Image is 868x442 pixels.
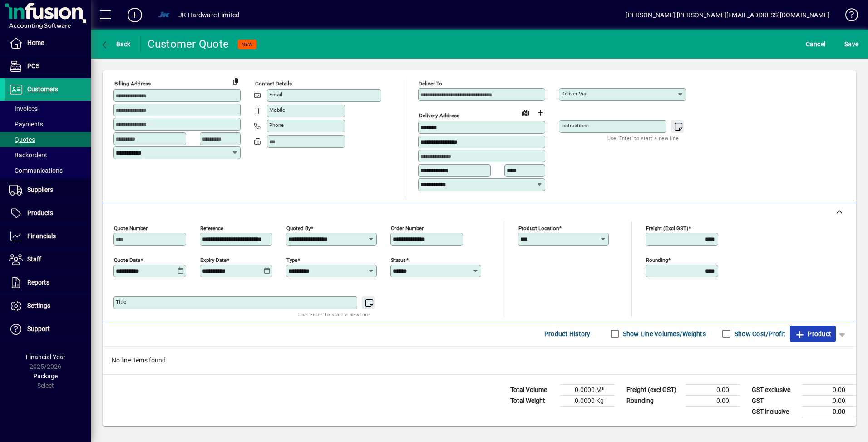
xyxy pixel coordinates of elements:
[27,62,39,70] span: POS
[646,225,688,231] mat-label: Freight (excl GST)
[686,384,740,395] td: 0.00
[27,302,50,309] span: Settings
[541,326,594,342] button: Product History
[5,101,91,116] a: Invoices
[5,55,91,78] a: POS
[391,225,424,231] mat-label: Order number
[560,384,615,395] td: 0.0000 M³
[506,384,560,395] td: Total Volume
[9,167,63,174] span: Communications
[103,347,856,374] div: No line items found
[98,36,133,52] button: Back
[747,406,802,417] td: GST inclusive
[9,151,47,159] span: Backorders
[116,299,126,305] mat-label: Title
[802,395,856,406] td: 0.00
[286,225,311,231] mat-label: Quoted by
[242,41,253,47] span: NEW
[806,37,826,51] span: Cancel
[200,225,223,231] mat-label: Reference
[33,372,58,380] span: Package
[5,295,91,317] a: Settings
[844,40,848,48] span: S
[269,91,282,98] mat-label: Email
[9,121,43,128] span: Payments
[622,384,686,395] td: Freight (excl GST)
[646,256,668,263] mat-label: Rounding
[178,8,239,22] div: JK Hardware Limited
[149,7,178,23] button: Profile
[5,147,91,163] a: Backorders
[419,80,442,87] mat-label: Deliver To
[27,279,49,286] span: Reports
[5,202,91,225] a: Products
[533,105,547,120] button: Choose address
[544,326,591,341] span: Product History
[506,395,560,406] td: Total Weight
[5,32,91,55] a: Home
[686,395,740,406] td: 0.00
[747,395,802,406] td: GST
[27,85,58,93] span: Customers
[518,105,533,120] a: View on map
[622,395,686,406] td: Rounding
[802,384,856,395] td: 0.00
[100,40,131,48] span: Back
[391,256,406,263] mat-label: Status
[9,136,35,143] span: Quotes
[518,225,559,231] mat-label: Product location
[27,39,44,46] span: Home
[27,232,56,240] span: Financials
[228,74,243,88] button: Copy to Delivery address
[747,384,802,395] td: GST exclusive
[804,36,828,52] button: Cancel
[838,2,857,31] a: Knowledge Base
[27,325,50,332] span: Support
[27,186,53,193] span: Suppliers
[26,353,65,361] span: Financial Year
[561,90,586,97] mat-label: Deliver via
[790,326,836,342] button: Product
[269,107,285,113] mat-label: Mobile
[148,37,229,51] div: Customer Quote
[5,179,91,201] a: Suppliers
[27,256,41,263] span: Staff
[91,36,141,52] app-page-header-button: Back
[5,132,91,147] a: Quotes
[9,105,38,112] span: Invoices
[27,209,53,216] span: Products
[607,133,679,143] mat-hint: Use 'Enter' to start a new line
[200,256,227,263] mat-label: Expiry date
[114,225,148,231] mat-label: Quote number
[298,309,370,320] mat-hint: Use 'Enter' to start a new line
[844,37,858,51] span: ave
[626,8,829,22] div: [PERSON_NAME] [PERSON_NAME][EMAIL_ADDRESS][DOMAIN_NAME]
[802,406,856,417] td: 0.00
[560,395,615,406] td: 0.0000 Kg
[5,163,91,178] a: Communications
[5,116,91,132] a: Payments
[733,329,785,338] label: Show Cost/Profit
[286,256,297,263] mat-label: Type
[120,7,149,23] button: Add
[5,248,91,271] a: Staff
[561,122,589,129] mat-label: Instructions
[5,271,91,294] a: Reports
[842,36,861,52] button: Save
[621,329,706,338] label: Show Line Volumes/Weights
[269,122,284,128] mat-label: Phone
[5,318,91,341] a: Support
[114,256,140,263] mat-label: Quote date
[5,225,91,248] a: Financials
[794,326,831,341] span: Product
